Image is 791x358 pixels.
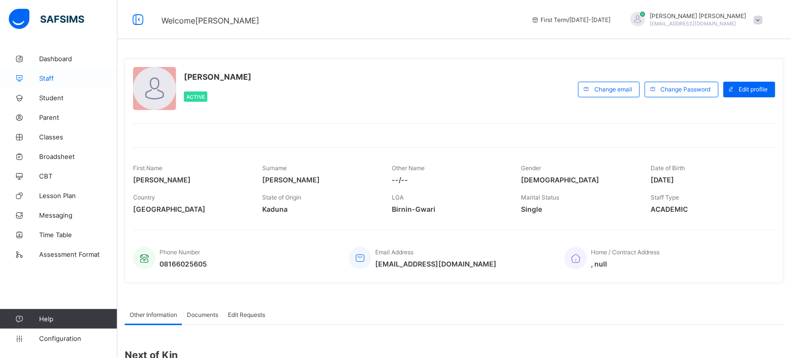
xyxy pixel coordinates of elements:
[39,74,117,82] span: Staff
[133,194,155,201] span: Country
[133,164,162,172] span: First Name
[39,315,117,323] span: Help
[161,16,259,25] span: Welcome [PERSON_NAME]
[39,133,117,141] span: Classes
[159,260,207,268] span: 08166025605
[521,194,560,201] span: Marital Status
[591,260,659,268] span: , null
[130,311,177,318] span: Other Information
[531,16,611,23] span: session/term information
[651,176,766,184] span: [DATE]
[39,250,117,258] span: Assessment Format
[651,164,685,172] span: Date of Birth
[651,194,679,201] span: Staff Type
[521,205,636,213] span: Single
[39,335,117,342] span: Configuration
[263,176,378,184] span: [PERSON_NAME]
[392,176,507,184] span: --/--
[375,248,413,256] span: Email Address
[39,55,117,63] span: Dashboard
[521,176,636,184] span: [DEMOGRAPHIC_DATA]
[521,164,542,172] span: Gender
[133,205,248,213] span: [GEOGRAPHIC_DATA]
[39,94,117,102] span: Student
[392,194,404,201] span: LGA
[263,205,378,213] span: Kaduna
[159,248,200,256] span: Phone Number
[375,260,497,268] span: [EMAIL_ADDRESS][DOMAIN_NAME]
[133,176,248,184] span: [PERSON_NAME]
[228,311,265,318] span: Edit Requests
[621,12,768,28] div: JEREMIAHBENJAMIN
[650,21,737,26] span: [EMAIL_ADDRESS][DOMAIN_NAME]
[739,86,768,93] span: Edit profile
[392,205,507,213] span: Birnin-Gwari
[39,113,117,121] span: Parent
[186,94,205,100] span: Active
[263,164,287,172] span: Surname
[392,164,425,172] span: Other Name
[39,172,117,180] span: CBT
[661,86,711,93] span: Change Password
[591,248,659,256] span: Home / Contract Address
[650,12,746,20] span: [PERSON_NAME] [PERSON_NAME]
[39,211,117,219] span: Messaging
[187,311,218,318] span: Documents
[263,194,302,201] span: State of Origin
[651,205,766,213] span: ACADEMIC
[184,72,251,82] span: [PERSON_NAME]
[39,231,117,239] span: Time Table
[39,192,117,200] span: Lesson Plan
[39,153,117,160] span: Broadsheet
[594,86,632,93] span: Change email
[9,9,84,29] img: safsims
